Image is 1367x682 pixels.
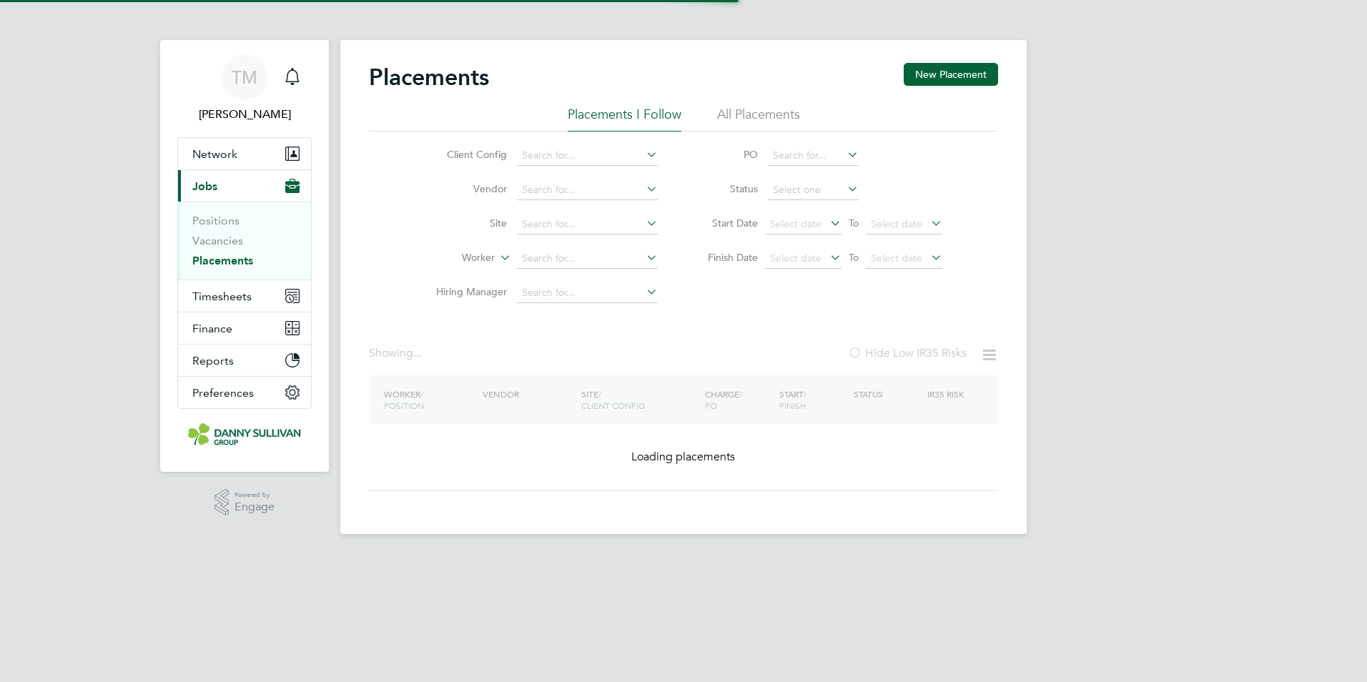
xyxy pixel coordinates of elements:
[192,179,217,193] span: Jobs
[904,63,998,86] button: New Placement
[178,280,311,312] button: Timesheets
[235,489,275,501] span: Powered by
[177,54,312,123] a: TM[PERSON_NAME]
[192,234,243,247] a: Vacancies
[425,217,507,229] label: Site
[192,354,234,367] span: Reports
[770,252,821,265] span: Select date
[871,252,922,265] span: Select date
[844,248,863,267] span: To
[517,180,658,200] input: Search for...
[192,322,232,335] span: Finance
[214,489,275,516] a: Powered byEngage
[717,106,800,132] li: All Placements
[517,283,658,303] input: Search for...
[188,423,301,446] img: dannysullivan-logo-retina.png
[871,217,922,230] span: Select date
[232,68,257,87] span: TM
[192,254,253,267] a: Placements
[178,312,311,344] button: Finance
[178,202,311,280] div: Jobs
[192,214,240,227] a: Positions
[425,182,507,195] label: Vendor
[177,106,312,123] span: Tai Marjadsingh
[177,423,312,446] a: Go to home page
[425,285,507,298] label: Hiring Manager
[235,501,275,513] span: Engage
[517,249,658,269] input: Search for...
[694,251,758,264] label: Finish Date
[694,148,758,161] label: PO
[768,180,859,200] input: Select one
[369,63,489,92] h2: Placements
[413,346,422,360] span: ...
[848,346,967,360] label: Hide Low IR35 Risks
[192,147,237,161] span: Network
[192,386,254,400] span: Preferences
[768,146,859,166] input: Search for...
[517,146,658,166] input: Search for...
[160,40,329,472] nav: Main navigation
[178,377,311,408] button: Preferences
[178,345,311,376] button: Reports
[517,214,658,234] input: Search for...
[178,170,311,202] button: Jobs
[568,106,681,132] li: Placements I Follow
[844,214,863,232] span: To
[413,251,495,265] label: Worker
[178,138,311,169] button: Network
[369,346,425,361] div: Showing
[694,182,758,195] label: Status
[694,217,758,229] label: Start Date
[192,290,252,303] span: Timesheets
[425,148,507,161] label: Client Config
[770,217,821,230] span: Select date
